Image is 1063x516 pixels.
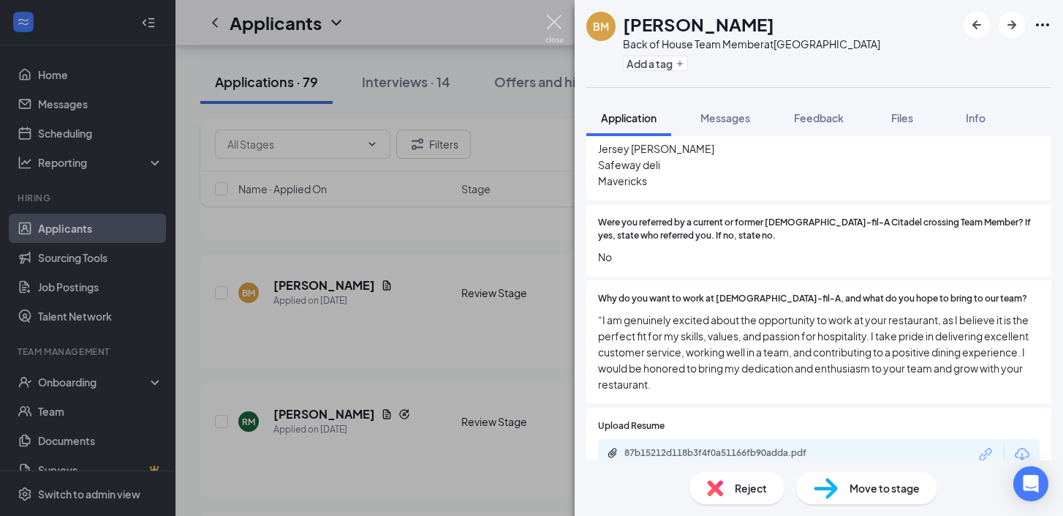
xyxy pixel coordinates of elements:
[1013,466,1048,501] div: Open Intercom Messenger
[598,312,1040,392] span: “I am genuinely excited about the opportunity to work at your restaurant, as I believe it is the ...
[891,111,913,124] span: Files
[598,141,1040,189] span: Jersey [PERSON_NAME] Safeway deli Mavericks
[593,19,609,34] div: BM
[1013,446,1031,463] svg: Download
[794,111,844,124] span: Feedback
[966,111,986,124] span: Info
[607,447,618,459] svg: Paperclip
[964,12,990,38] button: ArrowLeftNew
[623,56,688,71] button: PlusAdd a tag
[623,37,880,51] div: Back of House Team Member at [GEOGRAPHIC_DATA]
[676,59,684,68] svg: Plus
[735,480,767,496] span: Reject
[598,292,1027,306] span: Why do you want to work at [DEMOGRAPHIC_DATA]-fil-A, and what do you hope to bring to our team?
[1034,16,1051,34] svg: Ellipses
[607,447,844,461] a: Paperclip87b15212d118b3f4f0a51166fb90adda.pdf
[999,12,1025,38] button: ArrowRight
[968,16,986,34] svg: ArrowLeftNew
[700,111,750,124] span: Messages
[598,249,1040,265] span: No
[850,480,920,496] span: Move to stage
[598,419,665,433] span: Upload Resume
[601,111,657,124] span: Application
[1003,16,1021,34] svg: ArrowRight
[977,445,996,464] svg: Link
[623,12,774,37] h1: [PERSON_NAME]
[624,447,829,459] div: 87b15212d118b3f4f0a51166fb90adda.pdf
[598,216,1040,244] span: Were you referred by a current or former [DEMOGRAPHIC_DATA]-fil-A Citadel crossing Team Member? I...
